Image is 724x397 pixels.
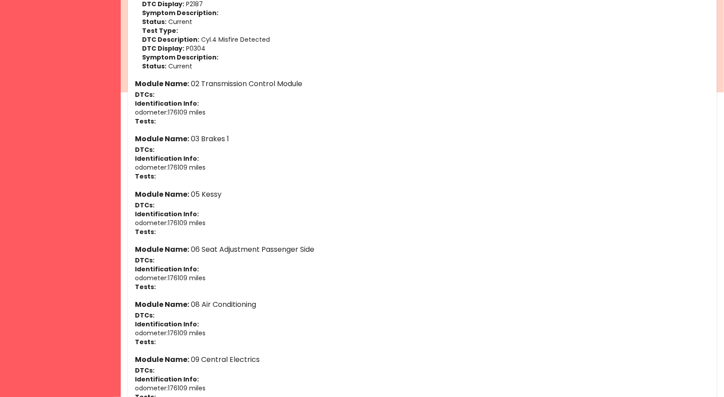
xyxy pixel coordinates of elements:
[135,298,710,311] h6: 08 Air Conditioning
[135,189,189,199] strong: Module Name:
[135,366,154,375] strong: DTCs:
[135,320,199,329] strong: Identification Info:
[135,337,156,346] strong: Tests:
[142,17,166,26] strong: Status:
[142,62,166,71] strong: Status:
[142,44,710,53] p: P0304
[135,256,154,265] strong: DTCs:
[135,78,710,90] h6: 02 Transmission Control Module
[135,99,199,108] strong: Identification Info:
[135,274,710,282] p: odometer : 176109 miles
[135,108,710,117] p: odometer : 176109 miles
[135,79,189,89] strong: Module Name:
[135,210,199,218] strong: Identification Info:
[135,353,710,366] h6: 09 Central Electrics
[135,172,156,181] strong: Tests:
[135,90,154,99] strong: DTCs:
[135,311,154,320] strong: DTCs:
[135,145,154,154] strong: DTCs:
[142,26,178,35] strong: Test Type:
[135,375,199,384] strong: Identification Info:
[135,244,189,254] strong: Module Name:
[142,8,218,17] strong: Symptom Description:
[135,134,189,144] strong: Module Name:
[142,53,218,62] strong: Symptom Description:
[142,17,710,26] p: Current
[135,227,156,236] strong: Tests:
[135,163,710,172] p: odometer : 176109 miles
[135,188,710,201] h6: 05 Kessy
[135,201,154,210] strong: DTCs:
[135,117,156,126] strong: Tests:
[135,243,710,256] h6: 06 Seat Adjustment Passenger Side
[135,282,156,291] strong: Tests:
[135,354,189,365] strong: Module Name:
[135,265,199,274] strong: Identification Info:
[142,35,199,44] strong: DTC Description:
[142,62,710,71] p: Current
[135,299,189,310] strong: Module Name:
[135,384,710,393] p: odometer : 176109 miles
[142,44,184,53] strong: DTC Display:
[142,35,710,44] p: Cyl.4 Misfire Detected
[135,133,710,145] h6: 03 Brakes 1
[135,218,710,227] p: odometer : 176109 miles
[135,154,199,163] strong: Identification Info:
[135,329,710,337] p: odometer : 176109 miles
